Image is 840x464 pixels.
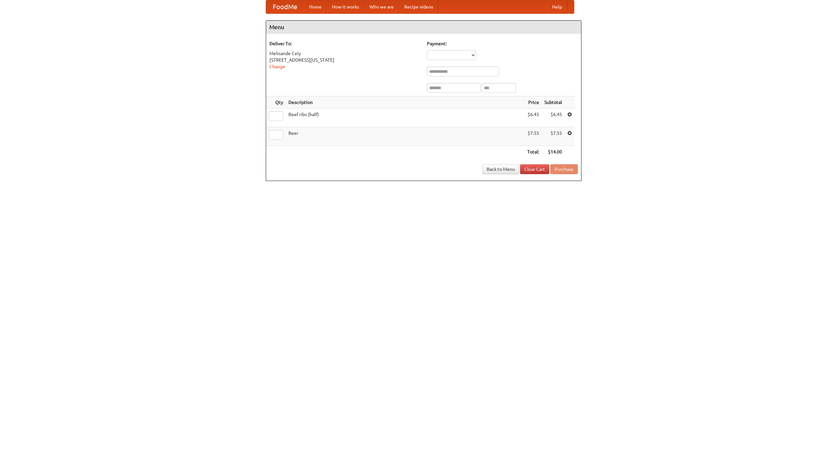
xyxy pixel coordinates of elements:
th: $14.00 [542,146,565,158]
td: $7.55 [525,127,542,146]
a: FoodMe [266,0,304,13]
div: Melisande Ceiy [269,50,420,57]
a: Change [269,64,285,69]
a: Clear Cart [520,164,549,174]
td: $6.45 [525,109,542,127]
a: Home [304,0,327,13]
th: Subtotal [542,96,565,109]
a: Back to Menu [482,164,519,174]
th: Description [286,96,525,109]
a: How it works [327,0,364,13]
th: Qty [266,96,286,109]
td: $6.45 [542,109,565,127]
h5: Payment: [427,40,578,47]
button: Purchase [550,164,578,174]
th: Price [525,96,542,109]
h4: Menu [266,21,581,34]
div: [STREET_ADDRESS][US_STATE] [269,57,420,63]
a: Who we are [364,0,399,13]
a: Recipe videos [399,0,438,13]
td: Beer [286,127,525,146]
a: Help [547,0,567,13]
td: $7.55 [542,127,565,146]
th: Total: [525,146,542,158]
h5: Deliver To: [269,40,420,47]
td: Beef ribs (half) [286,109,525,127]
